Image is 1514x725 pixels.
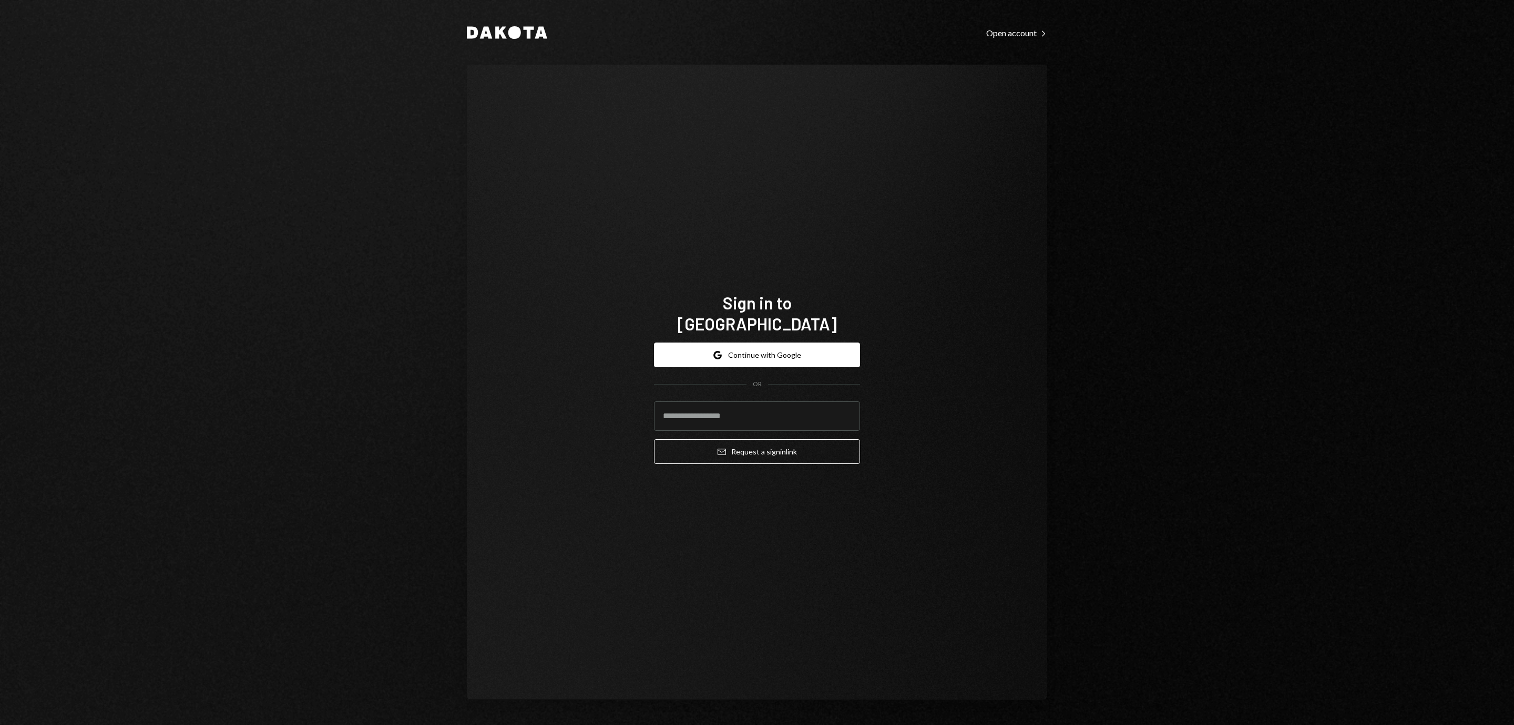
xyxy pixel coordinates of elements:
[654,343,860,367] button: Continue with Google
[986,28,1047,38] div: Open account
[986,27,1047,38] a: Open account
[753,380,762,389] div: OR
[654,439,860,464] button: Request a signinlink
[654,292,860,334] h1: Sign in to [GEOGRAPHIC_DATA]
